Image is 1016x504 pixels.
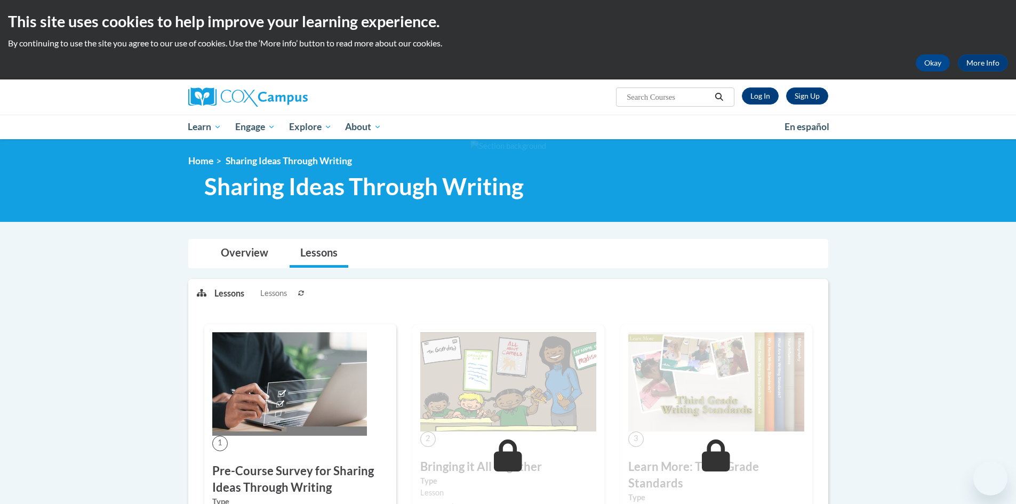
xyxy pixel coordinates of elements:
[226,155,352,166] span: Sharing Ideas Through Writing
[260,287,287,299] span: Lessons
[420,475,596,487] label: Type
[628,431,644,447] span: 3
[188,87,391,107] a: Cox Campus
[212,463,388,496] h3: Pre-Course Survey for Sharing Ideas Through Writing
[214,287,244,299] p: Lessons
[228,115,282,139] a: Engage
[628,459,804,492] h3: Learn More: Third Grade Standards
[628,332,804,431] img: Course Image
[289,121,332,133] span: Explore
[188,121,221,133] span: Learn
[628,492,804,503] label: Type
[626,91,711,103] input: Search Courses
[420,487,596,499] div: Lesson
[420,332,596,431] img: Course Image
[470,140,546,152] img: Section background
[420,431,436,447] span: 2
[916,54,950,71] button: Okay
[212,332,367,436] img: Course Image
[204,172,524,201] span: Sharing Ideas Through Writing
[188,87,308,107] img: Cox Campus
[958,54,1008,71] a: More Info
[338,115,388,139] a: About
[212,436,228,451] span: 1
[210,239,279,268] a: Overview
[282,115,339,139] a: Explore
[742,87,779,105] a: Log In
[778,116,836,138] a: En español
[235,121,275,133] span: Engage
[345,121,381,133] span: About
[786,87,828,105] a: Register
[8,11,1008,32] h2: This site uses cookies to help improve your learning experience.
[172,115,844,139] div: Main menu
[8,37,1008,49] p: By continuing to use the site you agree to our use of cookies. Use the ‘More info’ button to read...
[785,121,829,132] span: En español
[420,459,596,475] h3: Bringing it All Together
[711,91,727,103] button: Search
[181,115,229,139] a: Learn
[973,461,1007,495] iframe: Button to launch messaging window
[290,239,348,268] a: Lessons
[188,155,213,166] a: Home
